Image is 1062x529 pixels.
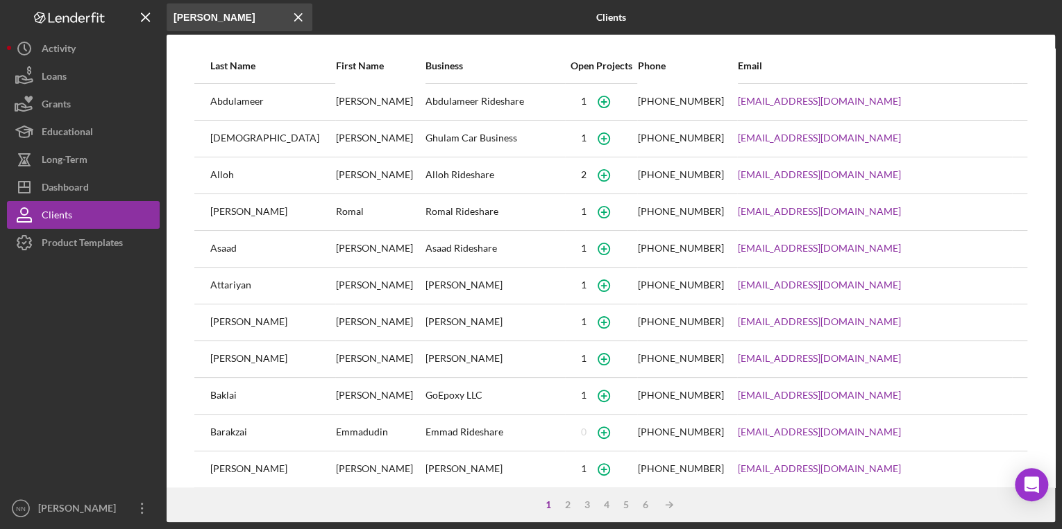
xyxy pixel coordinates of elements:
div: 1 [581,96,587,107]
div: [PERSON_NAME] [336,232,424,266]
text: NN [16,505,26,512]
div: 1 [581,206,587,217]
div: [PHONE_NUMBER] [638,169,724,180]
div: Grants [42,90,71,121]
div: Abdulameer Rideshare [425,85,565,119]
button: Long-Term [7,146,160,173]
div: 3 [578,499,597,510]
div: [PERSON_NAME] [336,85,424,119]
div: Barakzai [210,415,335,450]
a: [EMAIL_ADDRESS][DOMAIN_NAME] [738,463,901,474]
div: [PHONE_NUMBER] [638,243,724,254]
a: [EMAIL_ADDRESS][DOMAIN_NAME] [738,316,901,327]
div: Loans [42,62,67,94]
div: Alloh [210,158,335,193]
a: [EMAIL_ADDRESS][DOMAIN_NAME] [738,96,901,107]
div: 1 [581,463,587,474]
div: 1 [581,132,587,144]
div: Open Projects [566,60,637,71]
div: 1 [581,316,587,327]
a: [EMAIL_ADDRESS][DOMAIN_NAME] [738,169,901,180]
div: 2 [581,169,587,180]
div: 1 [539,499,558,510]
div: [PERSON_NAME] [336,342,424,376]
div: [PERSON_NAME] [336,121,424,156]
div: GoEpoxy LLC [425,379,565,413]
div: Last Name [210,60,335,71]
div: [DEMOGRAPHIC_DATA] [210,121,335,156]
div: Business [425,60,565,71]
div: Ghulam Car Business [425,121,565,156]
a: [EMAIL_ADDRESS][DOMAIN_NAME] [738,206,901,217]
b: Clients [596,12,626,23]
div: Asaad [210,232,335,266]
div: 2 [558,499,578,510]
div: Product Templates [42,229,123,260]
div: [PERSON_NAME] [336,268,424,303]
div: [PHONE_NUMBER] [638,426,724,437]
div: Emmad Rideshare [425,415,565,450]
div: Abdulameer [210,85,335,119]
div: Baklai [210,379,335,413]
div: [PHONE_NUMBER] [638,390,724,401]
div: [PERSON_NAME] [425,305,565,340]
button: Clients [7,201,160,229]
div: [PHONE_NUMBER] [638,353,724,364]
div: Clients [42,201,72,232]
button: Loans [7,62,160,90]
div: Activity [42,35,76,66]
div: Attariyan [210,268,335,303]
div: Email [738,60,1011,71]
div: [PHONE_NUMBER] [638,279,724,290]
div: Alloh Rideshare [425,158,565,193]
div: [PHONE_NUMBER] [638,96,724,107]
div: [PERSON_NAME] [35,494,125,526]
div: Open Intercom Messenger [1015,468,1048,501]
div: 6 [636,499,655,510]
div: [PERSON_NAME] [336,452,424,487]
button: NN[PERSON_NAME] [7,494,160,522]
button: Activity [7,35,160,62]
button: Product Templates [7,229,160,257]
div: [PERSON_NAME] [210,305,335,340]
div: [PERSON_NAME] [336,305,424,340]
button: Dashboard [7,173,160,201]
a: [EMAIL_ADDRESS][DOMAIN_NAME] [738,243,901,254]
div: [PHONE_NUMBER] [638,132,724,144]
div: [PERSON_NAME] [425,342,565,376]
div: Romal [336,195,424,229]
a: [EMAIL_ADDRESS][DOMAIN_NAME] [738,132,901,144]
a: [EMAIL_ADDRESS][DOMAIN_NAME] [738,279,901,290]
div: 1 [581,353,587,364]
div: [PERSON_NAME] [336,379,424,413]
div: [PHONE_NUMBER] [638,316,724,327]
div: [PHONE_NUMBER] [638,463,724,474]
button: Grants [7,90,160,118]
div: [PERSON_NAME] [210,452,335,487]
div: 1 [581,279,587,290]
a: [EMAIL_ADDRESS][DOMAIN_NAME] [738,426,901,437]
div: Dashboard [42,173,89,205]
div: [PERSON_NAME] [425,452,565,487]
div: 1 [581,243,587,254]
a: [EMAIL_ADDRESS][DOMAIN_NAME] [738,353,901,364]
div: 0 [581,426,587,437]
a: [EMAIL_ADDRESS][DOMAIN_NAME] [738,390,901,401]
div: Educational [42,118,93,149]
div: [PERSON_NAME] [210,342,335,376]
div: 4 [597,499,616,510]
div: Phone [638,60,736,71]
div: Emmadudin [336,415,424,450]
input: Search [167,3,312,31]
div: First Name [336,60,424,71]
div: 5 [616,499,636,510]
div: [PERSON_NAME] [425,268,565,303]
button: Educational [7,118,160,146]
